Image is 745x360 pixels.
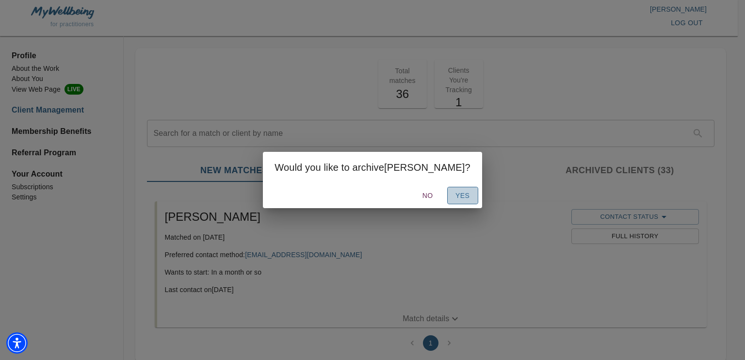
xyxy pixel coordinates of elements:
span: Yes [455,190,470,202]
button: Yes [447,187,478,205]
div: Accessibility Menu [6,332,28,354]
h2: Would you like to archive [PERSON_NAME] ? [275,160,470,175]
span: No [416,190,439,202]
button: No [412,187,443,205]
